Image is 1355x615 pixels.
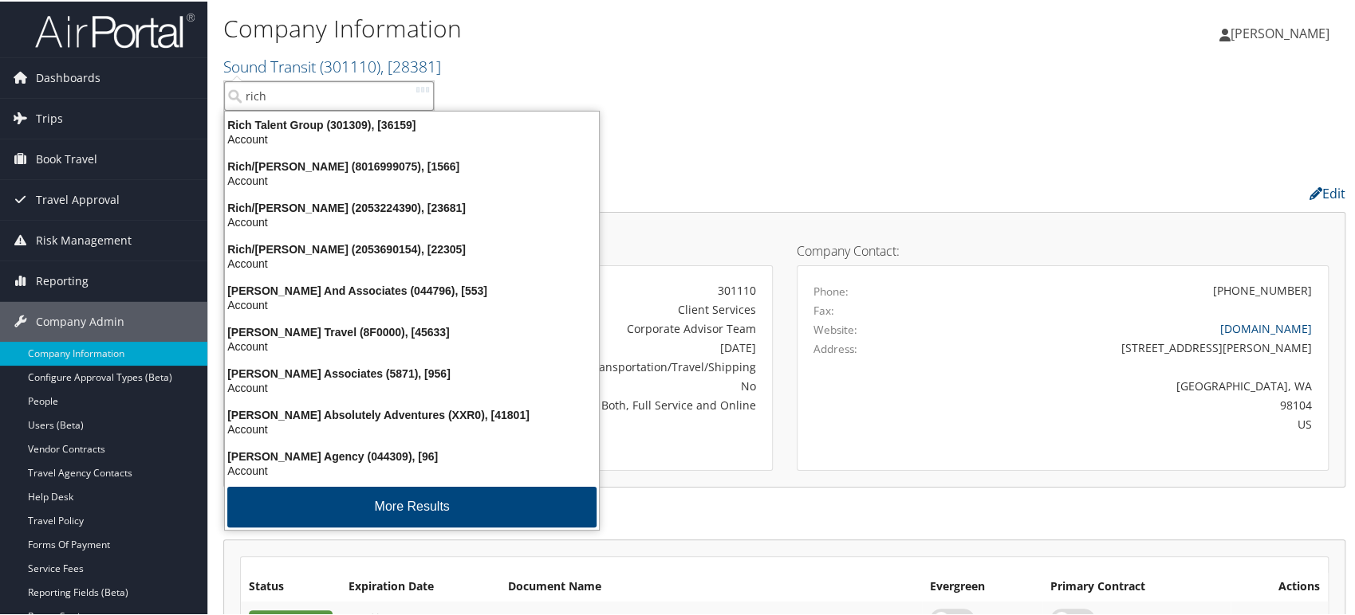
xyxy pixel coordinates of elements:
[500,571,922,600] th: Document Name
[416,84,429,92] img: ajax-loader.gif
[1231,23,1329,41] span: [PERSON_NAME]
[36,300,124,340] span: Company Admin
[224,80,434,109] input: Search Accounts
[36,260,89,300] span: Reporting
[36,138,97,178] span: Book Travel
[943,414,1312,431] div: US
[922,571,1042,600] th: Evergreen
[36,57,100,96] span: Dashboards
[215,296,609,311] div: Account
[797,243,1329,256] h4: Company Contact:
[215,241,609,255] div: Rich/[PERSON_NAME] (2053690154), [22305]
[215,255,609,269] div: Account
[943,338,1312,355] div: [STREET_ADDRESS][PERSON_NAME]
[215,365,609,379] div: [PERSON_NAME] Associates (5871), [956]
[813,282,849,298] label: Phone:
[1220,319,1312,335] a: [DOMAIN_NAME]
[1042,571,1231,600] th: Primary Contract
[215,448,609,462] div: [PERSON_NAME] Agency (044309), [96]
[215,213,609,228] div: Account
[215,462,609,476] div: Account
[36,97,63,137] span: Trips
[943,376,1312,393] div: [GEOGRAPHIC_DATA], WA
[215,338,609,352] div: Account
[35,10,195,48] img: airportal-logo.png
[215,421,609,435] div: Account
[215,282,609,296] div: [PERSON_NAME] And Associates (044796), [553]
[36,178,120,218] span: Travel Approval
[380,54,441,76] span: , [ 28381 ]
[215,323,609,338] div: [PERSON_NAME] Travel (8F0000), [45633]
[1219,8,1345,56] a: [PERSON_NAME]
[215,406,609,421] div: [PERSON_NAME] Absolutely Adventures (XXR0), [41801]
[36,219,132,259] span: Risk Management
[813,320,857,336] label: Website:
[215,131,609,145] div: Account
[215,199,609,213] div: Rich/[PERSON_NAME] (2053224390), [23681]
[227,485,597,526] button: More Results
[223,504,1345,531] h2: Contracts:
[215,379,609,394] div: Account
[320,54,380,76] span: ( 301110 )
[813,339,857,355] label: Address:
[943,395,1312,412] div: 98104
[215,172,609,186] div: Account
[1310,183,1345,201] a: Edit
[341,571,500,600] th: Expiration Date
[1231,571,1328,600] th: Actions
[215,158,609,172] div: Rich/[PERSON_NAME] (8016999075), [1566]
[223,54,441,76] a: Sound Transit
[813,301,834,317] label: Fax:
[241,571,341,600] th: Status
[215,116,609,131] div: Rich Talent Group (301309), [36159]
[1213,280,1312,297] div: [PHONE_NUMBER]
[223,10,971,44] h1: Company Information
